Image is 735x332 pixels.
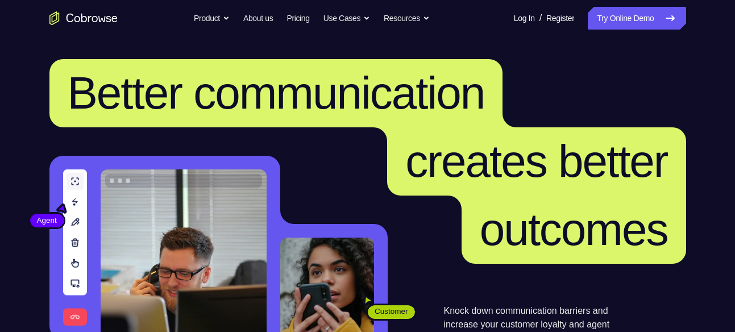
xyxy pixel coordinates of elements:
span: outcomes [480,204,668,255]
a: About us [243,7,273,30]
a: Log In [514,7,535,30]
span: Better communication [68,68,485,118]
span: / [539,11,542,25]
button: Resources [384,7,430,30]
a: Pricing [286,7,309,30]
a: Register [546,7,574,30]
button: Product [194,7,230,30]
span: creates better [405,136,667,186]
button: Use Cases [323,7,370,30]
a: Try Online Demo [588,7,686,30]
a: Go to the home page [49,11,118,25]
